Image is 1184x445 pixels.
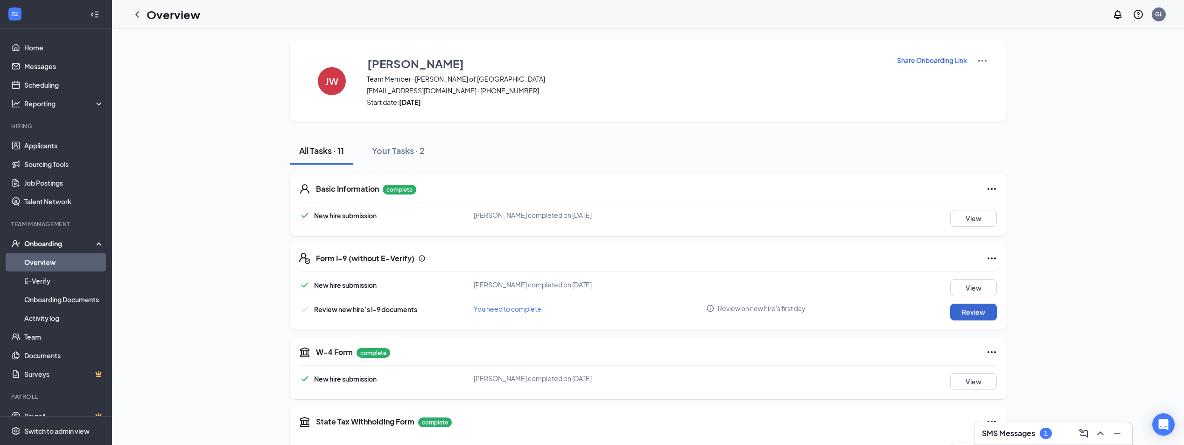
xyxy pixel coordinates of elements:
[474,280,592,289] span: [PERSON_NAME] completed on [DATE]
[399,98,421,106] strong: [DATE]
[950,210,997,227] button: View
[24,426,90,436] div: Switch to admin view
[24,192,104,211] a: Talent Network
[299,373,310,384] svg: Checkmark
[950,304,997,320] button: Review
[10,9,20,19] svg: WorkstreamLogo
[418,255,426,262] svg: Info
[977,55,988,66] img: More Actions
[24,327,104,346] a: Team
[308,55,355,107] button: JW
[147,7,200,22] h1: Overview
[299,279,310,291] svg: Checkmark
[986,347,997,358] svg: Ellipses
[897,56,967,65] p: Share Onboarding Link
[90,10,99,19] svg: Collapse
[367,55,885,72] button: [PERSON_NAME]
[950,279,997,296] button: View
[11,393,102,401] div: Payroll
[299,210,310,221] svg: Checkmark
[1095,428,1106,439] svg: ChevronUp
[383,185,416,195] p: complete
[24,309,104,327] a: Activity log
[474,374,592,382] span: [PERSON_NAME] completed on [DATE]
[1076,426,1091,441] button: ComposeMessage
[316,184,379,194] h5: Basic Information
[1152,413,1175,436] div: Open Intercom Messenger
[706,304,715,313] svg: Info
[1078,428,1089,439] svg: ComposeMessage
[316,417,414,427] h5: State Tax Withholding Form
[1112,428,1123,439] svg: Minimize
[299,304,310,315] svg: Checkmark
[314,281,377,289] span: New hire submission
[1110,426,1125,441] button: Minimize
[24,57,104,76] a: Messages
[367,86,885,95] span: [EMAIL_ADDRESS][DOMAIN_NAME] · [PHONE_NUMBER]
[325,78,338,84] h4: JW
[299,416,310,427] svg: TaxGovernmentIcon
[367,74,885,83] span: Team Member · [PERSON_NAME] of [GEOGRAPHIC_DATA]
[316,347,353,357] h5: W-4 Form
[1112,9,1123,20] svg: Notifications
[1093,426,1108,441] button: ChevronUp
[986,253,997,264] svg: Ellipses
[24,253,104,271] a: Overview
[314,211,377,220] span: New hire submission
[24,290,104,309] a: Onboarding Documents
[11,426,21,436] svg: Settings
[24,99,105,108] div: Reporting
[897,55,967,65] button: Share Onboarding Link
[1044,430,1048,438] div: 1
[24,76,104,94] a: Scheduling
[986,183,997,195] svg: Ellipses
[24,239,96,248] div: Onboarding
[299,145,344,156] div: All Tasks · 11
[314,305,417,313] span: Review new hire’s I-9 documents
[474,211,592,219] span: [PERSON_NAME] completed on [DATE]
[24,271,104,290] a: E-Verify
[1155,10,1163,18] div: GL
[718,304,806,313] span: Review on new hire's first day
[1133,9,1144,20] svg: QuestionInfo
[11,239,21,248] svg: UserCheck
[357,348,390,358] p: complete
[24,407,104,425] a: PayrollCrown
[299,347,310,358] svg: TaxGovernmentIcon
[24,38,104,57] a: Home
[24,136,104,155] a: Applicants
[24,174,104,192] a: Job Postings
[11,99,21,108] svg: Analysis
[316,253,414,264] h5: Form I-9 (without E-Verify)
[474,305,541,313] span: You need to complete
[24,346,104,365] a: Documents
[299,183,310,195] svg: User
[372,145,425,156] div: Your Tasks · 2
[24,365,104,383] a: SurveysCrown
[314,375,377,383] span: New hire submission
[982,428,1035,438] h3: SMS Messages
[11,122,102,130] div: Hiring
[24,155,104,174] a: Sourcing Tools
[299,253,310,264] svg: FormI9EVerifyIcon
[367,97,885,107] span: Start date:
[418,417,452,427] p: complete
[986,416,997,427] svg: Ellipses
[367,56,464,71] h3: [PERSON_NAME]
[950,373,997,390] button: View
[11,220,102,228] div: Team Management
[132,9,143,20] svg: ChevronLeft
